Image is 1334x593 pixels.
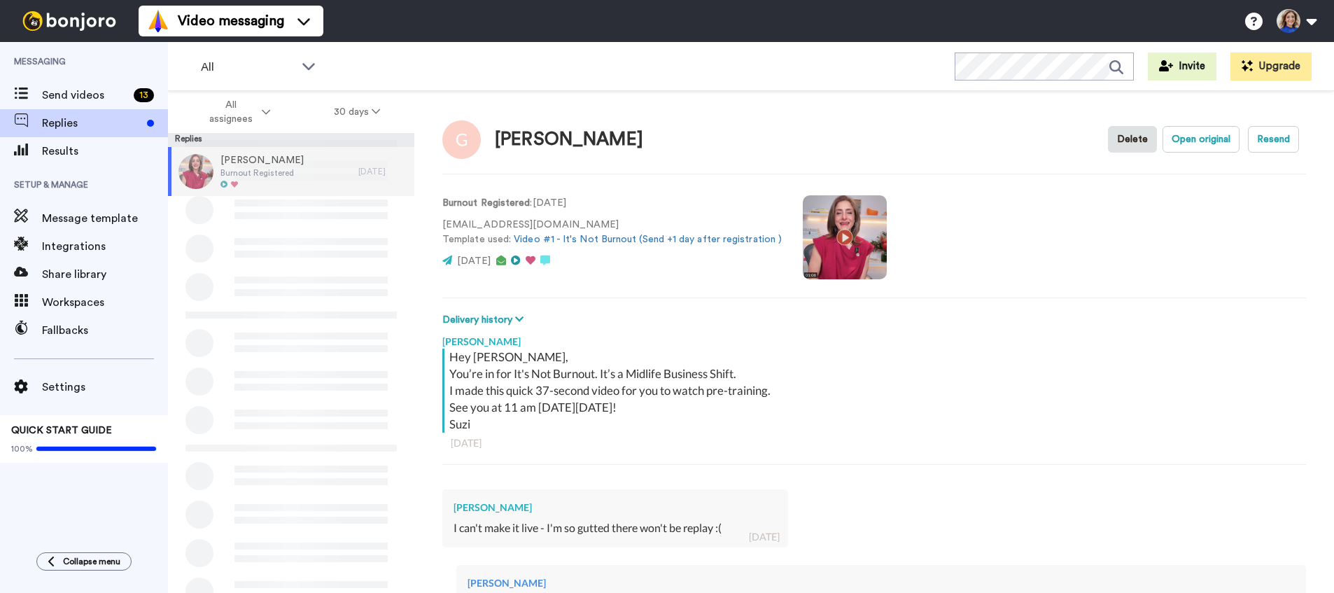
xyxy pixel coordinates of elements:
span: [PERSON_NAME] [220,153,304,167]
span: Results [42,143,168,160]
div: [PERSON_NAME] [468,576,1295,590]
span: Replies [42,115,141,132]
p: : [DATE] [442,196,782,211]
span: Workspaces [42,294,168,311]
button: Resend [1248,126,1299,153]
div: I can't make it live - I'm so gutted there won't be replay :( [454,520,777,536]
div: [DATE] [749,530,780,544]
button: Collapse menu [36,552,132,571]
div: [PERSON_NAME] [495,130,643,150]
button: Upgrade [1230,53,1312,81]
span: Send videos [42,87,128,104]
div: [PERSON_NAME] [442,328,1306,349]
span: Integrations [42,238,168,255]
span: 100% [11,443,33,454]
span: All [201,59,295,76]
button: All assignees [171,92,302,132]
button: Delete [1108,126,1157,153]
span: All assignees [202,98,259,126]
p: [EMAIL_ADDRESS][DOMAIN_NAME] Template used: [442,218,782,247]
div: [DATE] [358,166,407,177]
div: [DATE] [451,436,1298,450]
a: [PERSON_NAME]Burnout Registered[DATE] [168,147,414,196]
div: 13 [134,88,154,102]
div: Replies [168,133,414,147]
div: [PERSON_NAME] [454,501,777,515]
span: Share library [42,266,168,283]
span: Video messaging [178,11,284,31]
span: Burnout Registered [220,167,304,179]
button: Delivery history [442,312,528,328]
strong: Burnout Registered [442,198,530,208]
span: QUICK START GUIDE [11,426,112,435]
img: vm-color.svg [147,10,169,32]
img: 143e5fca-e7b0-458f-b449-ced2254251d8-thumb.jpg [178,154,213,189]
a: Video #1 - It's Not Burnout (Send +1 day after registration ) [514,235,782,244]
button: Open original [1163,126,1240,153]
img: Image of Georgina Dawkins [442,120,481,159]
span: [DATE] [457,256,491,266]
span: Settings [42,379,168,396]
span: Fallbacks [42,322,168,339]
img: bj-logo-header-white.svg [17,11,122,31]
span: Message template [42,210,168,227]
button: Invite [1148,53,1216,81]
button: 30 days [302,99,412,125]
span: Collapse menu [63,556,120,567]
div: Hey [PERSON_NAME], You’re in for It's Not Burnout. It’s a Midlife Business Shift. I made this qui... [449,349,1303,433]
